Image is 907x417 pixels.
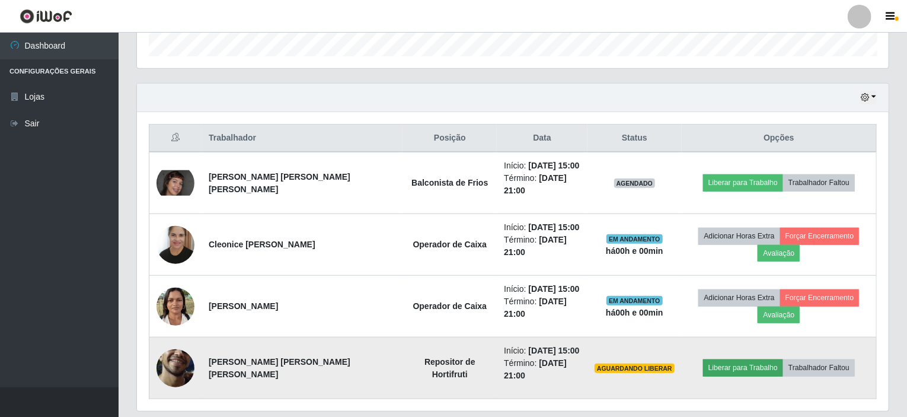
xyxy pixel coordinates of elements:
[209,172,350,194] strong: [PERSON_NAME] [PERSON_NAME] [PERSON_NAME]
[504,221,580,234] li: Início:
[411,178,488,187] strong: Balconista de Frios
[587,125,682,152] th: Status
[413,301,487,311] strong: Operador de Caixa
[424,357,475,379] strong: Repositor de Hortifruti
[698,228,780,244] button: Adicionar Horas Extra
[606,246,663,256] strong: há 00 h e 00 min
[758,245,800,262] button: Avaliação
[157,281,194,332] img: 1720809249319.jpeg
[504,345,580,357] li: Início:
[497,125,587,152] th: Data
[209,240,315,249] strong: Cleonice [PERSON_NAME]
[595,364,675,373] span: AGUARDANDO LIBERAR
[413,240,487,249] strong: Operador de Caixa
[783,174,855,191] button: Trabalhador Faltou
[783,359,855,376] button: Trabalhador Faltou
[682,125,877,152] th: Opções
[504,283,580,295] li: Início:
[606,308,663,317] strong: há 00 h e 00 min
[606,234,663,244] span: EM ANDAMENTO
[504,234,580,259] li: Término:
[504,172,580,197] li: Término:
[20,9,72,24] img: CoreUI Logo
[758,307,800,323] button: Avaliação
[698,289,780,306] button: Adicionar Horas Extra
[157,326,194,410] img: 1755034904390.jpeg
[403,125,497,152] th: Posição
[703,174,783,191] button: Liberar para Trabalho
[504,160,580,172] li: Início:
[157,170,194,196] img: 1751214238051.jpeg
[157,219,194,270] img: 1727450734629.jpeg
[529,222,580,232] time: [DATE] 15:00
[209,301,278,311] strong: [PERSON_NAME]
[209,357,350,379] strong: [PERSON_NAME] [PERSON_NAME] [PERSON_NAME]
[703,359,783,376] button: Liberar para Trabalho
[529,284,580,294] time: [DATE] 15:00
[780,228,860,244] button: Forçar Encerramento
[202,125,403,152] th: Trabalhador
[504,357,580,382] li: Término:
[504,295,580,320] li: Término:
[529,161,580,170] time: [DATE] 15:00
[780,289,860,306] button: Forçar Encerramento
[614,179,656,188] span: AGENDADO
[606,296,663,305] span: EM ANDAMENTO
[529,346,580,355] time: [DATE] 15:00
